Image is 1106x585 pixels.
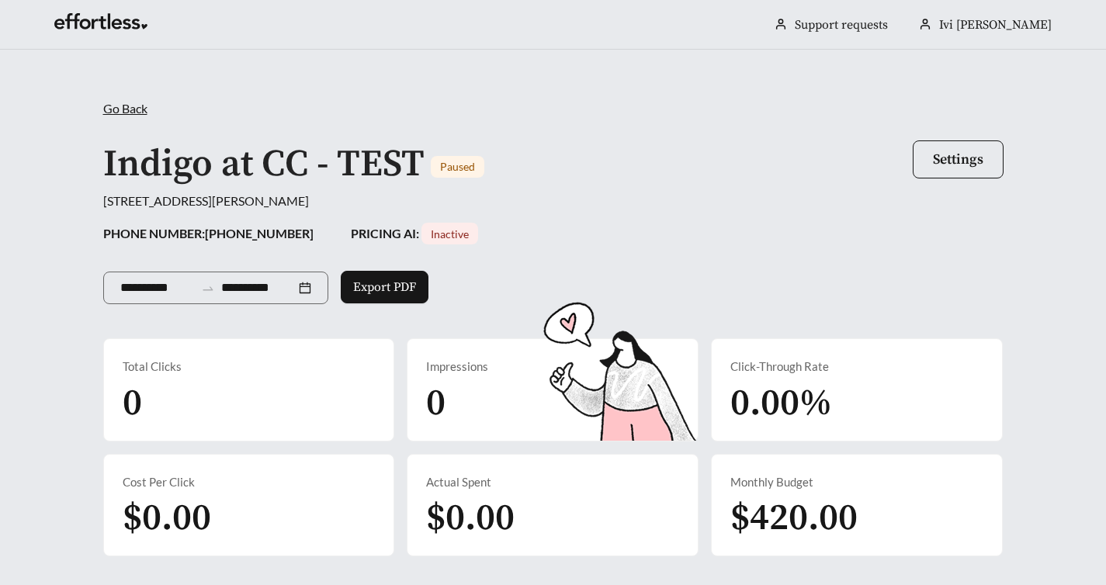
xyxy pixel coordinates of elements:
[426,473,679,491] div: Actual Spent
[730,495,858,542] span: $420.00
[103,141,425,188] h1: Indigo at CC - TEST
[123,380,142,427] span: 0
[123,495,211,542] span: $0.00
[353,278,416,296] span: Export PDF
[123,473,376,491] div: Cost Per Click
[201,281,215,295] span: to
[426,358,679,376] div: Impressions
[351,226,478,241] strong: PRICING AI:
[939,17,1052,33] span: Ivi [PERSON_NAME]
[730,380,832,427] span: 0.00%
[426,495,515,542] span: $0.00
[103,192,1004,210] div: [STREET_ADDRESS][PERSON_NAME]
[730,473,983,491] div: Monthly Budget
[201,282,215,296] span: swap-right
[103,101,147,116] span: Go Back
[123,358,376,376] div: Total Clicks
[933,151,983,168] span: Settings
[730,358,983,376] div: Click-Through Rate
[103,226,314,241] strong: PHONE NUMBER: [PHONE_NUMBER]
[431,227,469,241] span: Inactive
[913,140,1004,178] button: Settings
[440,160,475,173] span: Paused
[795,17,888,33] a: Support requests
[426,380,446,427] span: 0
[341,271,428,303] button: Export PDF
